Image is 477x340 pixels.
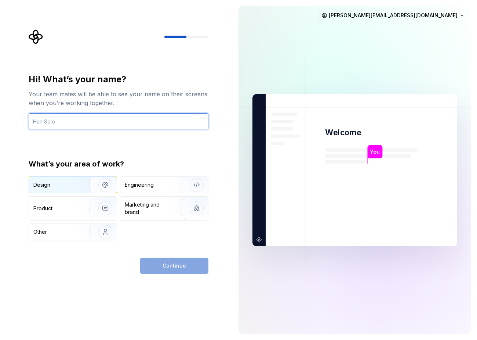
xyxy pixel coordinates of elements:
div: Product [33,205,52,212]
input: Han Solo [29,113,208,129]
p: Welcome [325,127,361,138]
p: You [370,147,380,155]
svg: Supernova Logo [29,29,43,44]
span: [PERSON_NAME][EMAIL_ADDRESS][DOMAIN_NAME] [329,12,458,19]
div: Your team mates will be able to see your name on their screens when you’re working together. [29,90,208,107]
div: Engineering [125,181,154,189]
div: Other [33,228,47,236]
div: What’s your area of work? [29,159,208,169]
div: Design [33,181,50,189]
div: Marketing and brand [125,201,174,216]
div: Hi! What’s your name? [29,74,208,85]
button: [PERSON_NAME][EMAIL_ADDRESS][DOMAIN_NAME] [318,9,468,22]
